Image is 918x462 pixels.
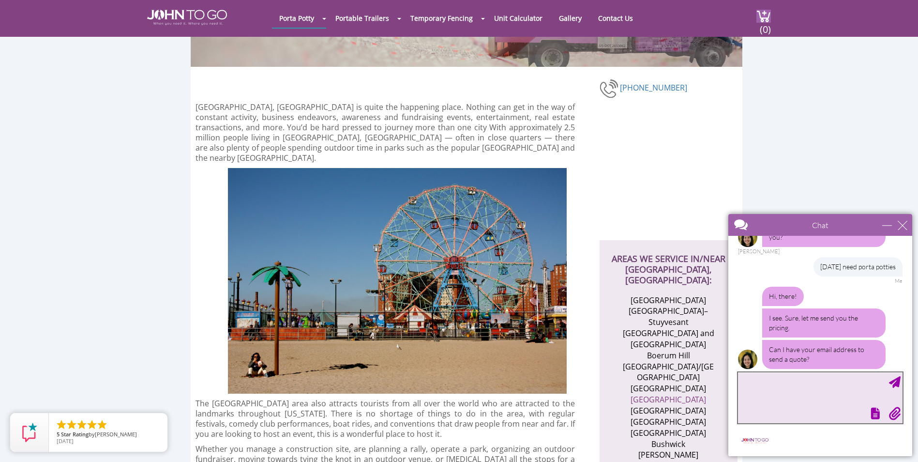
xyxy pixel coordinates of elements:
[621,405,716,416] li: [GEOGRAPHIC_DATA]
[621,416,716,428] li: [GEOGRAPHIC_DATA]
[20,423,39,442] img: Review Rating
[620,82,687,92] a: [PHONE_NUMBER]
[328,9,396,28] a: Portable Trailers
[621,439,716,450] li: Bushwick
[621,361,716,384] li: [GEOGRAPHIC_DATA]/[GEOGRAPHIC_DATA]
[86,419,98,431] li: 
[95,431,137,438] span: [PERSON_NAME]
[722,208,918,462] iframe: Live Chat Box
[609,240,728,285] h2: AREAS WE SERVICE IN/NEAR [GEOGRAPHIC_DATA], [GEOGRAPHIC_DATA]:
[621,350,716,361] li: Boerum Hill
[621,295,716,306] li: [GEOGRAPHIC_DATA]
[76,419,88,431] li: 
[621,328,716,350] li: [GEOGRAPHIC_DATA] and [GEOGRAPHIC_DATA]
[57,431,60,438] span: 5
[552,9,589,28] a: Gallery
[759,15,771,36] span: (0)
[621,428,716,439] li: [GEOGRAPHIC_DATA]
[272,9,321,28] a: Porta Potty
[57,437,74,445] span: [DATE]
[631,394,706,405] a: [GEOGRAPHIC_DATA]
[147,10,227,25] img: JOHN to go
[61,431,89,438] span: Star Rating
[403,9,480,28] a: Temporary Fencing
[600,78,620,99] img: phone-number
[621,306,716,328] li: [GEOGRAPHIC_DATA]–Stuyvesant
[591,9,640,28] a: Contact Us
[96,419,108,431] li: 
[56,419,67,431] li: 
[487,9,550,28] a: Unit Calculator
[66,419,77,431] li: 
[228,168,567,394] img: Amusement park in Brooklyn, NY
[196,102,575,163] p: [GEOGRAPHIC_DATA], [GEOGRAPHIC_DATA] is quite the happening place. Nothing can get in the way of ...
[621,383,716,394] li: [GEOGRAPHIC_DATA]
[756,10,771,23] img: cart a
[57,431,160,438] span: by
[196,399,575,439] p: The [GEOGRAPHIC_DATA] area also attracts tourists from all over the world who are attracted to th...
